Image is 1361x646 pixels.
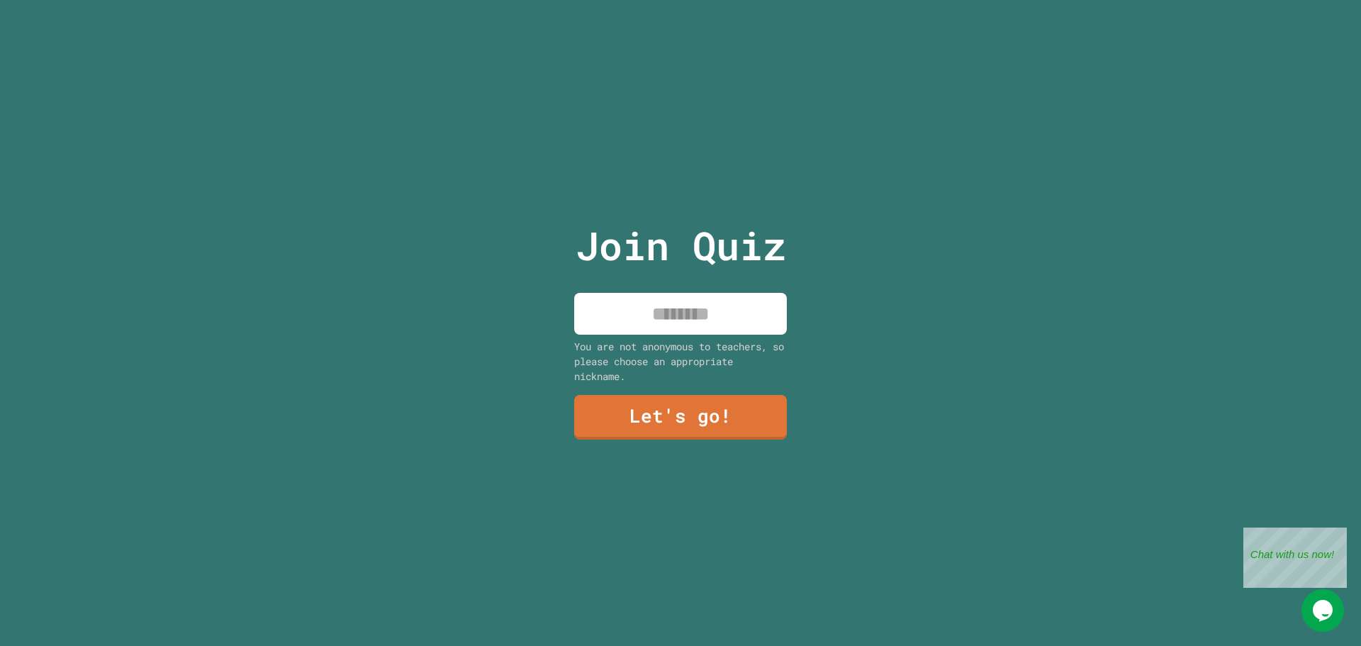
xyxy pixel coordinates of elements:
iframe: chat widget [1301,589,1347,632]
div: You are not anonymous to teachers, so please choose an appropriate nickname. [574,339,787,384]
p: Join Quiz [576,216,786,275]
a: Let's go! [574,395,787,440]
iframe: chat widget [1243,528,1347,588]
